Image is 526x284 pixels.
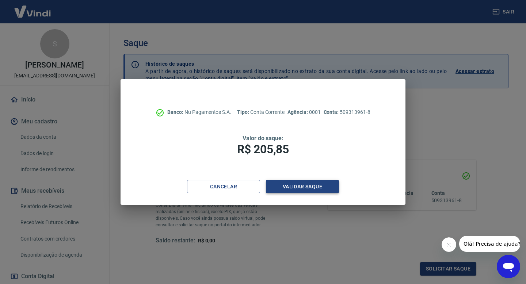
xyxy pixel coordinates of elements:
span: Olá! Precisa de ajuda? [4,5,61,11]
iframe: Message from company [459,236,520,252]
iframe: Button to launch messaging window [497,255,520,278]
button: Cancelar [187,180,260,193]
span: Valor do saque: [243,135,283,142]
span: Banco: [167,109,184,115]
p: 509313961-8 [324,108,370,116]
p: Nu Pagamentos S.A. [167,108,231,116]
p: 0001 [287,108,320,116]
button: Validar saque [266,180,339,193]
span: Tipo: [237,109,250,115]
p: Conta Corrente [237,108,285,116]
span: R$ 205,85 [237,142,289,156]
span: Conta: [324,109,340,115]
span: Agência: [287,109,309,115]
iframe: Close message [442,237,456,252]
